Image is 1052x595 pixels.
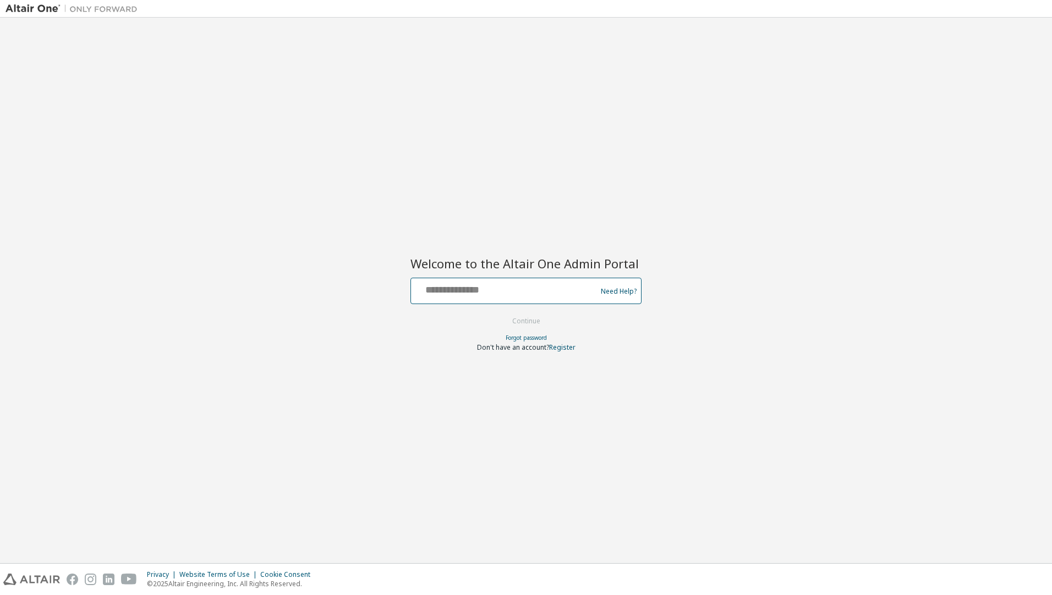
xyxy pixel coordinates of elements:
img: facebook.svg [67,574,78,585]
h2: Welcome to the Altair One Admin Portal [410,256,642,271]
img: youtube.svg [121,574,137,585]
a: Register [549,343,576,352]
div: Cookie Consent [260,570,317,579]
div: Website Terms of Use [179,570,260,579]
span: Don't have an account? [477,343,549,352]
img: Altair One [6,3,143,14]
img: altair_logo.svg [3,574,60,585]
p: © 2025 Altair Engineering, Inc. All Rights Reserved. [147,579,317,588]
img: instagram.svg [85,574,96,585]
div: Privacy [147,570,179,579]
a: Forgot password [506,334,547,341]
img: linkedin.svg [103,574,114,585]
